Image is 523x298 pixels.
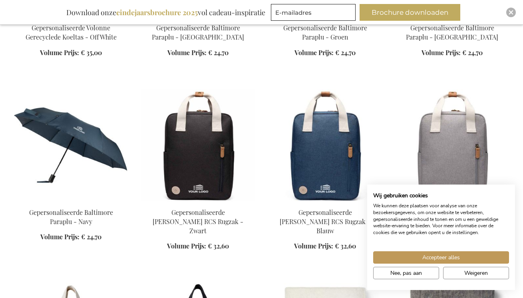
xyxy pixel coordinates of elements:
span: Accepteer alles [422,253,460,262]
span: Volume Prijs: [167,48,207,57]
span: € 32,60 [208,242,229,250]
a: Gepersonaliseerde Baltimore Paraplu - Navy [14,198,128,206]
button: Alle cookies weigeren [443,267,509,279]
h2: Wij gebruiken cookies [373,192,509,199]
a: Volume Prijs: € 24,70 [40,232,101,242]
img: Close [509,10,513,15]
a: Gepersonaliseerde [PERSON_NAME] RCS Rugzak - Blauw [280,208,370,235]
a: Gepersonaliseerde Sortino RCS Rugzak - Blauw [268,198,382,206]
input: E-mailadres [271,4,356,21]
span: € 24,70 [81,232,101,241]
a: Gepersonaliseerde [PERSON_NAME] RCS Rugzak - Zwart [153,208,243,235]
button: Pas cookie voorkeuren aan [373,267,439,279]
span: Nee, pas aan [390,269,422,277]
span: Volume Prijs: [294,242,333,250]
img: Gepersonaliseerde Baltimore Paraplu - Navy [14,89,128,201]
form: marketing offers and promotions [271,4,358,23]
button: Accepteer alle cookies [373,251,509,264]
img: Gepersonaliseerde Sortino RCS Rugzak - Zwart [141,89,255,201]
button: Brochure downloaden [360,4,460,21]
a: Volume Prijs: € 32,60 [294,242,356,251]
a: Gepersonaliseerde Baltimore Paraplu - Navy [29,208,113,226]
span: € 32,60 [335,242,356,250]
a: Volume Prijs: € 35,00 [40,48,102,58]
p: We kunnen deze plaatsen voor analyse van onze bezoekersgegevens, om onze website te verbeteren, g... [373,203,509,236]
img: Gepersonaliseerde Sortino RCS Rugzak - Grijs [395,89,509,201]
a: Volume Prijs: € 24,70 [167,48,229,58]
span: Weigeren [464,269,488,277]
span: Volume Prijs: [40,232,80,241]
span: € 35,00 [81,48,102,57]
a: Gepersonaliseerde Sortino RCS Rugzak - Zwart [141,198,255,206]
span: Volume Prijs: [422,48,461,57]
b: eindejaarsbrochure 2025 [116,8,198,17]
a: Volume Prijs: € 32,60 [167,242,229,251]
a: Volume Prijs: € 24,70 [422,48,483,58]
span: € 24,70 [208,48,229,57]
img: Gepersonaliseerde Sortino RCS Rugzak - Blauw [268,89,382,201]
span: € 24,70 [462,48,483,57]
div: Close [506,8,516,17]
div: Download onze vol cadeau-inspiratie [63,4,269,21]
span: Volume Prijs: [167,242,206,250]
span: Volume Prijs: [40,48,79,57]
